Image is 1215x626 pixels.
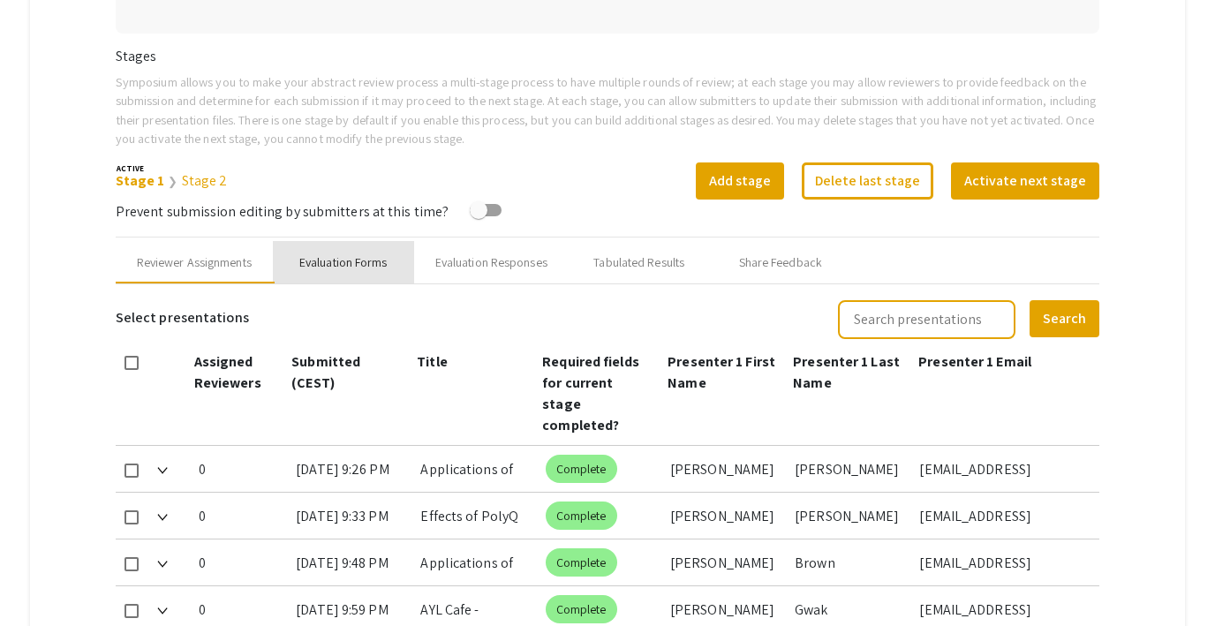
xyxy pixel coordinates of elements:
[420,539,531,585] div: Applications of Graphic Design
[1030,300,1099,337] button: Search
[546,455,617,483] mat-chip: Complete
[116,298,249,337] h6: Select presentations
[13,547,75,613] iframe: Chat
[435,253,547,272] div: Evaluation Responses
[116,48,1100,64] h6: Stages
[137,253,252,272] div: Reviewer Assignments
[918,352,1031,371] span: Presenter 1 Email
[670,493,781,539] div: [PERSON_NAME]
[802,162,933,200] button: Delete last stage
[919,493,1085,539] div: [EMAIL_ADDRESS][DOMAIN_NAME]
[795,539,905,585] div: Brown
[291,352,360,392] span: Submitted (CEST)
[793,352,900,392] span: Presenter 1 Last Name
[194,352,261,392] span: Assigned Reviewers
[157,607,168,615] img: Expand arrow
[417,352,448,371] span: Title
[299,253,388,272] div: Evaluation Forms
[420,446,531,492] div: Applications of Environmental Engineering
[951,162,1099,200] button: Activate next stage
[668,352,775,392] span: Presenter 1 First Name
[116,72,1100,148] p: Symposium allows you to make your abstract review process a multi-stage process to have multiple ...
[546,502,617,530] mat-chip: Complete
[795,446,905,492] div: [PERSON_NAME]
[696,162,784,200] button: Add stage
[296,539,406,585] div: [DATE] 9:48 PM
[593,253,684,272] div: Tabulated Results
[296,493,406,539] div: [DATE] 9:33 PM
[546,548,617,577] mat-chip: Complete
[670,446,781,492] div: [PERSON_NAME]
[182,171,228,190] a: Stage 2
[919,539,1085,585] div: [EMAIL_ADDRESS][DOMAIN_NAME]
[116,202,449,221] span: Prevent submission editing by submitters at this time?
[420,493,531,539] div: Effects of PolyQ Repeats and Aging on Locomotor Behavior in Drosophila melanogaster
[199,539,282,585] div: 0
[157,467,168,474] img: Expand arrow
[199,446,282,492] div: 0
[168,174,177,189] span: ❯
[296,446,406,492] div: [DATE] 9:26 PM
[919,446,1085,492] div: [EMAIL_ADDRESS][DOMAIN_NAME]
[670,539,781,585] div: [PERSON_NAME]
[116,171,165,190] a: Stage 1
[739,253,822,272] div: Share Feedback
[157,514,168,521] img: Expand arrow
[546,595,617,623] mat-chip: Complete
[542,352,639,434] span: Required fields for current stage completed?
[838,300,1015,339] input: Search presentations
[795,493,905,539] div: [PERSON_NAME]
[199,493,282,539] div: 0
[157,561,168,568] img: Expand arrow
